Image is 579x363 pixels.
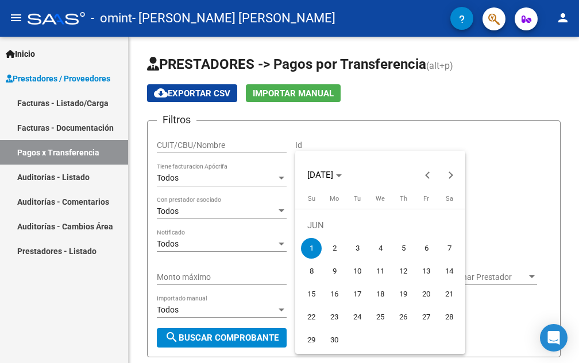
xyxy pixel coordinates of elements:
[300,283,323,306] button: June 15, 2025
[323,306,346,329] button: June 23, 2025
[346,237,369,260] button: June 3, 2025
[347,284,368,305] span: 17
[324,284,345,305] span: 16
[323,260,346,283] button: June 9, 2025
[416,307,437,327] span: 27
[303,165,346,185] button: Choose month and year
[347,238,368,259] span: 3
[308,195,315,202] span: Su
[416,261,437,282] span: 13
[393,307,414,327] span: 26
[415,283,438,306] button: June 20, 2025
[300,214,461,237] td: JUN
[540,324,568,352] div: Open Intercom Messenger
[300,329,323,352] button: June 29, 2025
[439,163,462,186] button: Next month
[301,330,322,350] span: 29
[346,306,369,329] button: June 24, 2025
[347,261,368,282] span: 10
[323,237,346,260] button: June 2, 2025
[370,284,391,305] span: 18
[324,330,345,350] span: 30
[393,284,414,305] span: 19
[346,283,369,306] button: June 17, 2025
[324,307,345,327] span: 23
[369,306,392,329] button: June 25, 2025
[330,195,339,202] span: Mo
[301,307,322,327] span: 22
[370,238,391,259] span: 4
[392,237,415,260] button: June 5, 2025
[446,195,453,202] span: Sa
[370,307,391,327] span: 25
[347,307,368,327] span: 24
[376,195,385,202] span: We
[416,284,437,305] span: 20
[438,306,461,329] button: June 28, 2025
[415,237,438,260] button: June 6, 2025
[393,261,414,282] span: 12
[416,238,437,259] span: 6
[423,195,429,202] span: Fr
[392,306,415,329] button: June 26, 2025
[393,238,414,259] span: 5
[300,237,323,260] button: June 1, 2025
[300,306,323,329] button: June 22, 2025
[307,170,333,180] span: [DATE]
[301,261,322,282] span: 8
[416,163,439,186] button: Previous month
[438,283,461,306] button: June 21, 2025
[439,284,460,305] span: 21
[369,260,392,283] button: June 11, 2025
[323,283,346,306] button: June 16, 2025
[438,237,461,260] button: June 7, 2025
[439,307,460,327] span: 28
[354,195,361,202] span: Tu
[346,260,369,283] button: June 10, 2025
[400,195,407,202] span: Th
[392,260,415,283] button: June 12, 2025
[415,260,438,283] button: June 13, 2025
[370,261,391,282] span: 11
[369,237,392,260] button: June 4, 2025
[415,306,438,329] button: June 27, 2025
[300,260,323,283] button: June 8, 2025
[324,261,345,282] span: 9
[392,283,415,306] button: June 19, 2025
[323,329,346,352] button: June 30, 2025
[301,238,322,259] span: 1
[439,238,460,259] span: 7
[439,261,460,282] span: 14
[301,284,322,305] span: 15
[324,238,345,259] span: 2
[438,260,461,283] button: June 14, 2025
[369,283,392,306] button: June 18, 2025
